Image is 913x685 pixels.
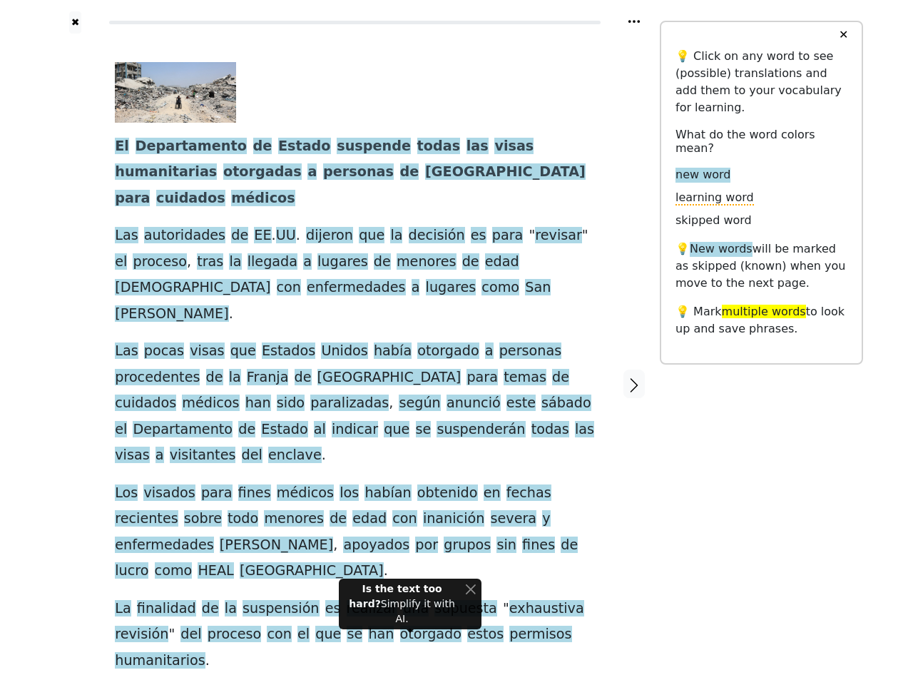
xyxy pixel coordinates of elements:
[182,395,239,412] span: médicos
[180,626,201,644] span: del
[364,484,411,502] span: habían
[492,227,524,245] span: para
[156,190,225,208] span: cuidados
[499,342,562,360] span: personas
[115,562,148,580] span: lucro
[295,369,312,387] span: de
[675,191,754,205] span: learning word
[115,447,149,465] span: visas
[333,537,337,554] span: ,
[675,213,752,228] span: skipped word
[481,279,519,297] span: como
[170,447,236,465] span: visitantes
[184,510,222,528] span: sobre
[115,163,217,181] span: humanitarias
[409,227,465,245] span: decisión
[535,227,582,245] span: revisar
[229,253,241,271] span: la
[343,537,409,554] span: apoyados
[228,510,258,528] span: todo
[314,421,326,439] span: al
[144,227,225,245] span: autoridades
[485,342,494,360] span: a
[144,342,184,360] span: pocas
[675,168,730,183] span: new word
[238,421,255,439] span: de
[197,253,223,271] span: tras
[229,369,241,387] span: la
[400,626,461,644] span: otorgado
[542,510,550,528] span: y
[115,62,236,123] img: 250816-gaza-cc-0554p-90da59.jpg
[552,369,569,387] span: de
[390,227,402,245] span: la
[143,484,195,502] span: visados
[509,626,571,644] span: permisos
[268,447,322,465] span: enclave
[531,421,569,439] span: todas
[397,253,456,271] span: menores
[303,253,312,271] span: a
[115,369,200,387] span: procedentes
[509,600,584,618] span: exhaustiva
[115,305,228,323] span: [PERSON_NAME]
[491,510,537,528] span: severa
[384,562,388,580] span: .
[349,583,442,609] strong: Is the text too hard?
[389,395,393,412] span: ,
[675,48,847,116] p: 💡 Click on any word to see (possible) translations and add them to your vocabulary for learning.
[69,11,81,34] a: ✖
[133,421,233,439] span: Departamento
[325,600,341,618] span: es
[278,138,331,156] span: Estado
[206,369,223,387] span: de
[115,600,131,618] span: La
[231,227,248,245] span: de
[332,421,378,439] span: indicar
[400,163,419,181] span: de
[115,484,138,502] span: Los
[384,421,409,439] span: que
[201,484,233,502] span: para
[155,447,164,465] span: a
[412,279,420,297] span: a
[425,163,586,181] span: [GEOGRAPHIC_DATA]
[541,395,591,412] span: sábado
[115,626,168,644] span: revisión
[437,421,525,439] span: suspenderán
[582,227,588,245] span: "
[399,395,440,412] span: según
[317,369,461,387] span: [GEOGRAPHIC_DATA]
[198,562,233,580] span: HEAL
[467,626,504,644] span: estos
[690,242,753,257] span: New words
[220,537,333,554] span: [PERSON_NAME]
[267,626,291,644] span: con
[417,342,479,360] span: otorgado
[115,279,270,297] span: [DEMOGRAPHIC_DATA]
[247,369,289,387] span: Franja
[115,652,205,670] span: humanitarios
[485,253,519,271] span: edad
[529,227,535,245] span: "
[306,227,353,245] span: dijeron
[345,582,459,626] div: Simplify it with AI.
[310,395,389,412] span: paralizadas
[253,138,272,156] span: de
[359,227,384,245] span: que
[374,342,412,360] span: había
[231,190,295,208] span: médicos
[830,22,857,48] button: ✕
[277,484,334,502] span: médicos
[466,138,489,156] span: las
[368,626,394,644] span: han
[115,537,214,554] span: enfermedades
[340,484,359,502] span: los
[272,227,276,245] span: .
[484,484,501,502] span: en
[465,582,476,597] button: Close
[155,562,193,580] span: como
[675,303,847,338] p: 💡 Mark to look up and save phrases.
[317,253,368,271] span: lugares
[208,626,261,644] span: proceso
